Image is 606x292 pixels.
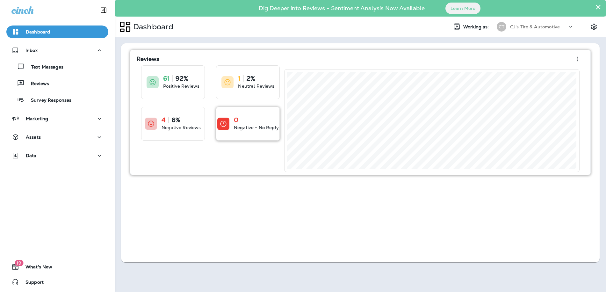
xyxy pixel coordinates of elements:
button: Reviews [6,77,108,90]
button: Close [595,2,601,12]
p: Marketing [26,116,48,121]
p: Data [26,153,37,158]
button: Learn More [445,3,480,14]
button: Dashboard [6,26,108,38]
button: Collapse Sidebar [95,4,112,17]
p: Dashboard [26,29,50,34]
p: Reviews [25,81,49,87]
p: 4 [162,117,166,123]
p: Dashboard [131,22,173,32]
p: 0 [234,117,238,123]
p: 2% [247,75,255,82]
p: Survey Responses [25,98,71,104]
p: Text Messages [25,64,63,70]
span: Support [19,280,44,287]
div: CT [497,22,506,32]
p: Assets [26,135,41,140]
p: 1 [238,75,241,82]
p: 61 [163,75,170,82]
p: Neutral Reviews [238,83,274,89]
span: What's New [19,264,52,272]
button: Data [6,149,108,162]
p: Positive Reviews [163,83,199,89]
span: 19 [15,260,23,266]
p: 92% [176,75,188,82]
button: Text Messages [6,60,108,73]
p: Reviews [137,56,159,62]
button: 19What's New [6,260,108,273]
p: Negative Reviews [162,124,201,131]
button: Survey Responses [6,93,108,106]
p: Inbox [25,48,38,53]
p: CJ's Tire & Automotive [510,24,560,29]
button: Inbox [6,44,108,57]
button: Assets [6,131,108,143]
p: Negative - No Reply [234,124,279,131]
span: Working as: [463,24,490,30]
p: Dig Deeper into Reviews - Sentiment Analysis Now Available [240,7,443,9]
button: Support [6,276,108,288]
button: Settings [588,21,600,33]
button: Marketing [6,112,108,125]
p: 6% [171,117,180,123]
